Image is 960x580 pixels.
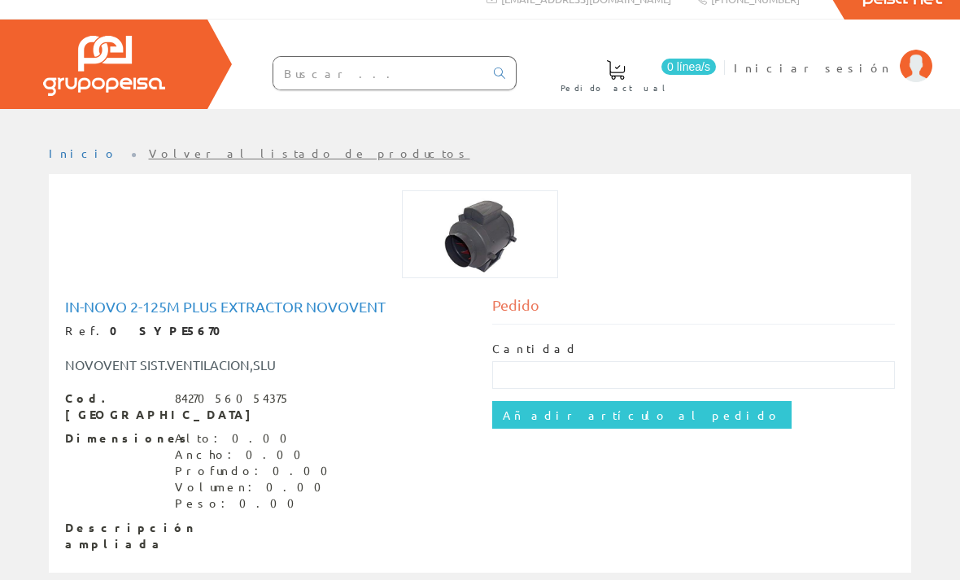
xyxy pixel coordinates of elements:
div: Ancho: 0.00 [175,447,338,463]
span: 0 línea/s [661,59,716,75]
div: Pedido [492,294,895,325]
div: Peso: 0.00 [175,495,338,512]
img: Grupo Peisa [43,36,165,96]
strong: 0 SYPE5670 [110,323,232,338]
a: Iniciar sesión [734,46,932,62]
div: Volumen: 0.00 [175,479,338,495]
div: Alto: 0.00 [175,430,338,447]
div: 8427056054375 [175,390,290,407]
img: Foto artículo In-novo 2-125m Plus Extractor Novovent (192x107.904) [402,190,558,278]
span: Cod. [GEOGRAPHIC_DATA] [65,390,163,423]
label: Cantidad [492,341,578,357]
a: Volver al listado de productos [149,146,470,160]
div: Profundo: 0.00 [175,463,338,479]
span: Pedido actual [561,80,671,96]
span: Dimensiones [65,430,163,447]
span: Iniciar sesión [734,59,892,76]
input: Buscar ... [273,57,484,89]
input: Añadir artículo al pedido [492,401,792,429]
h1: In-novo 2-125m Plus Extractor Novovent [65,299,468,315]
div: Ref. [65,323,468,339]
a: Inicio [49,146,118,160]
div: NOVOVENT SIST.VENTILACION,SLU [53,355,408,374]
span: Descripción ampliada [65,520,163,552]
